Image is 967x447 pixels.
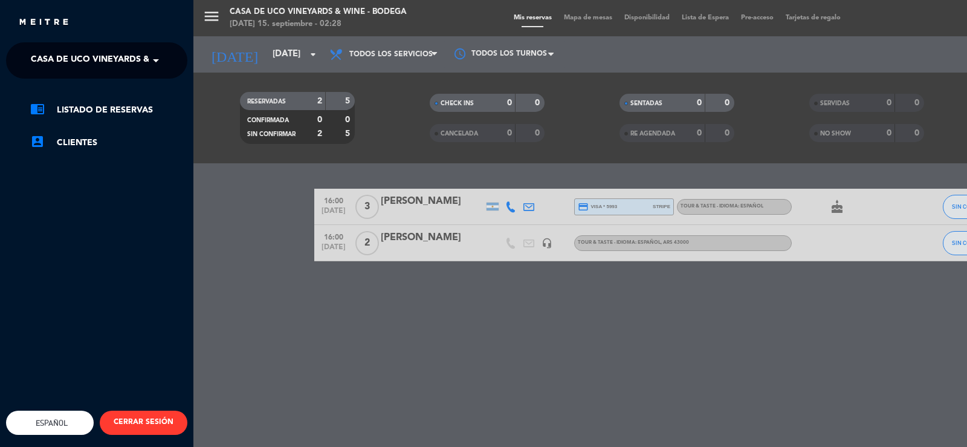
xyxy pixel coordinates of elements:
[100,411,187,435] button: CERRAR SESIÓN
[30,134,45,149] i: account_box
[33,419,68,428] span: Español
[31,48,220,73] span: Casa de Uco Vineyards & Wine - Bodega
[18,18,70,27] img: MEITRE
[30,135,187,150] a: account_boxClientes
[30,103,187,117] a: chrome_reader_modeListado de Reservas
[30,102,45,116] i: chrome_reader_mode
